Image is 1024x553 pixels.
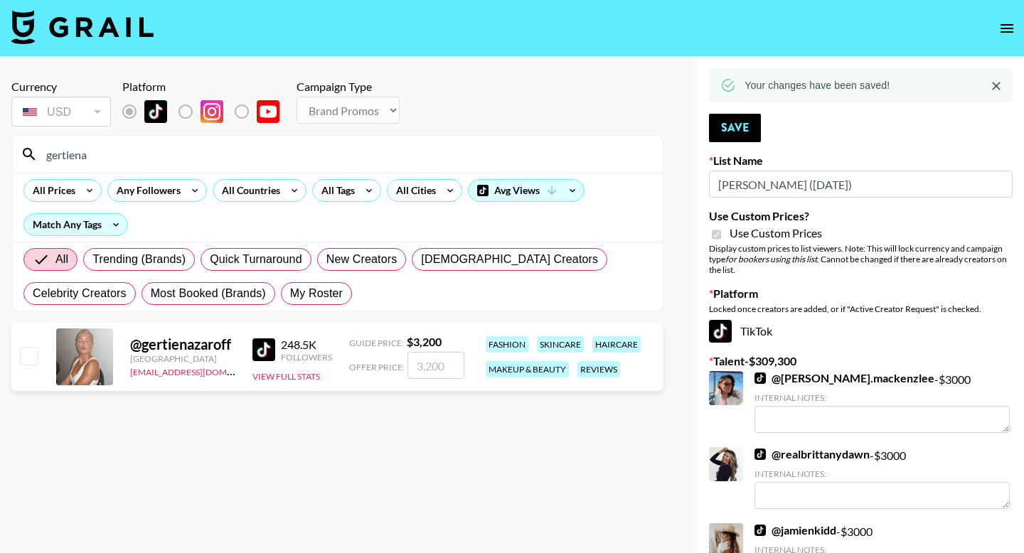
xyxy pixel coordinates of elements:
div: 248.5K [281,338,332,352]
div: reviews [577,361,620,377]
img: Grail Talent [11,10,154,44]
span: All [55,251,68,268]
div: fashion [486,336,528,353]
button: Save [709,114,761,142]
div: Platform [122,80,291,94]
button: Close [986,75,1007,97]
a: @realbrittanydawn [754,447,870,461]
span: Most Booked (Brands) [151,285,266,302]
div: USD [14,100,108,124]
img: TikTok [754,372,766,384]
em: for bookers using this list [725,254,817,264]
div: Currency [11,80,111,94]
button: open drawer [993,14,1021,43]
span: My Roster [290,285,343,302]
span: [DEMOGRAPHIC_DATA] Creators [421,251,598,268]
input: Search by User Name [38,143,654,166]
div: - $ 3000 [754,371,1010,433]
span: Trending (Brands) [92,251,186,268]
button: View Full Stats [252,371,320,382]
div: TikTok [709,320,1013,343]
a: [EMAIL_ADDRESS][DOMAIN_NAME] [130,364,273,377]
span: Offer Price: [349,362,405,372]
strong: $ 3,200 [407,335,442,348]
div: Your changes have been saved! [745,73,890,98]
div: All Tags [313,180,358,201]
span: Use Custom Prices [730,226,822,240]
label: Talent - $ 309,300 [709,354,1013,368]
label: Platform [709,286,1013,301]
img: Instagram [201,100,223,123]
img: TikTok [709,320,732,343]
label: Use Custom Prices? [709,209,1013,223]
input: 3,200 [407,352,464,379]
div: All Cities [388,180,439,201]
div: [GEOGRAPHIC_DATA] [130,353,235,364]
div: Display custom prices to list viewers. Note: This will lock currency and campaign type . Cannot b... [709,243,1013,275]
div: List locked to TikTok. [122,97,291,127]
img: TikTok [754,449,766,460]
a: @jamienkidd [754,523,836,537]
div: - $ 3000 [754,447,1010,509]
div: Currency is locked to USD [11,94,111,129]
div: Any Followers [108,180,183,201]
div: haircare [592,336,641,353]
span: Quick Turnaround [210,251,302,268]
span: Guide Price: [349,338,404,348]
div: @ gertienazaroff [130,335,235,353]
div: makeup & beauty [486,361,569,377]
div: Campaign Type [297,80,400,94]
img: TikTok [252,338,275,361]
div: Match Any Tags [24,214,127,235]
div: Followers [281,352,332,363]
img: YouTube [257,100,279,123]
img: TikTok [144,100,167,123]
div: All Countries [213,180,283,201]
img: TikTok [754,525,766,536]
div: skincare [537,336,584,353]
a: @[PERSON_NAME].mackenzlee [754,371,934,385]
div: Avg Views [469,180,584,201]
label: List Name [709,154,1013,168]
div: All Prices [24,180,78,201]
div: Locked once creators are added, or if "Active Creator Request" is checked. [709,304,1013,314]
span: New Creators [326,251,398,268]
div: Internal Notes: [754,468,1010,479]
span: Celebrity Creators [33,285,127,302]
div: Internal Notes: [754,392,1010,403]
